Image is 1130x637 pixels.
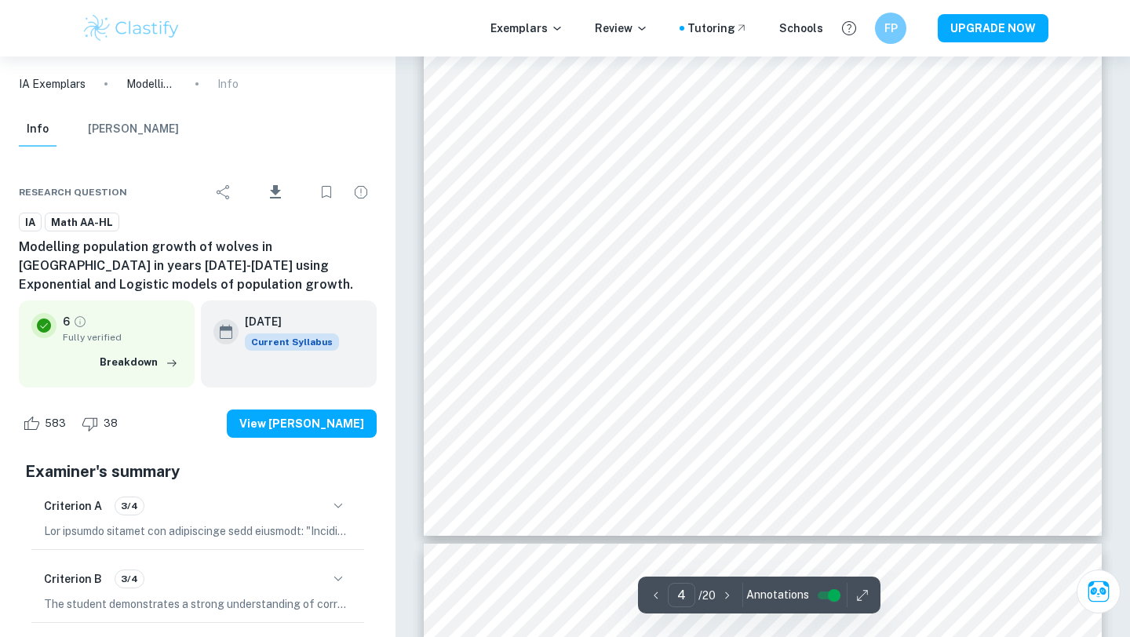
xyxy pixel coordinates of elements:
span: Annotations [746,587,809,603]
p: 6 [63,313,70,330]
div: This exemplar is based on the current syllabus. Feel free to refer to it for inspiration/ideas wh... [245,333,339,351]
button: FP [875,13,906,44]
div: Bookmark [311,177,342,208]
h6: Criterion B [44,570,102,588]
a: Schools [779,20,823,37]
span: 3/4 [115,499,144,513]
button: Info [19,112,56,147]
h6: [DATE] [245,313,326,330]
p: Review [595,20,648,37]
span: 583 [36,416,75,431]
div: Download [242,172,308,213]
a: IA Exemplars [19,75,86,93]
a: IA [19,213,42,232]
h6: Criterion A [44,497,102,515]
p: The student demonstrates a strong understanding of correct mathematical notation, symbols, and te... [44,595,352,613]
h6: Modelling population growth of wolves in [GEOGRAPHIC_DATA] in years [DATE]-[DATE] using Exponenti... [19,238,377,294]
div: Dislike [78,411,126,436]
span: Math AA-HL [46,215,118,231]
p: Modelling population growth of wolves in [GEOGRAPHIC_DATA] in years [DATE]-[DATE] using Exponenti... [126,75,177,93]
span: IA [20,215,41,231]
button: Breakdown [96,351,182,374]
button: UPGRADE NOW [938,14,1048,42]
p: Info [217,75,239,93]
span: 3/4 [115,572,144,586]
a: Tutoring [687,20,748,37]
span: 38 [95,416,126,431]
p: / 20 [698,587,716,604]
button: [PERSON_NAME] [88,112,179,147]
div: Report issue [345,177,377,208]
a: Grade fully verified [73,315,87,329]
h6: FP [882,20,900,37]
span: Current Syllabus [245,333,339,351]
button: Ask Clai [1077,570,1121,613]
h5: Examiner's summary [25,460,370,483]
p: Lor ipsumdo sitamet con adipiscinge sedd eiusmodt: "Incididuntut", "Laboreetdolo", mag "Aliquaeni... [44,522,352,540]
button: Help and Feedback [836,15,862,42]
img: Clastify logo [82,13,181,44]
a: Math AA-HL [45,213,119,232]
div: Share [208,177,239,208]
div: Like [19,411,75,436]
button: View [PERSON_NAME] [227,409,377,438]
span: Research question [19,185,127,199]
p: Exemplars [490,20,563,37]
span: Fully verified [63,330,182,344]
